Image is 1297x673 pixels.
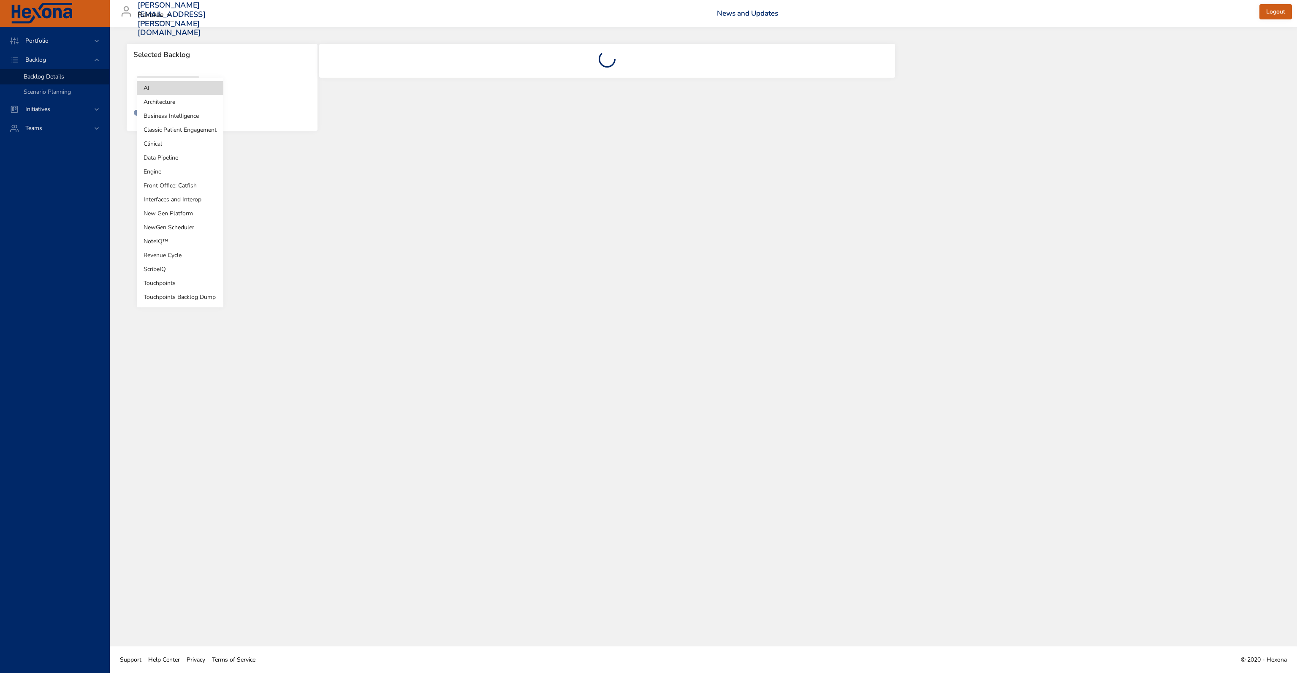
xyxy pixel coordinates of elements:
li: ScribeIQ [137,262,223,276]
li: New Gen Platform [137,206,223,220]
li: NoteIQ™ [137,234,223,248]
li: Touchpoints [137,276,223,290]
li: Architecture [137,95,223,109]
li: AI [137,81,223,95]
li: Front Office: Catfish [137,179,223,193]
li: Clinical [137,137,223,151]
li: Touchpoints Backlog Dump [137,290,223,304]
li: Revenue Cycle [137,248,223,262]
li: Business Intelligence [137,109,223,123]
li: Classic Patient Engagement [137,123,223,137]
li: Interfaces and Interop [137,193,223,206]
li: Data Pipeline [137,151,223,165]
li: NewGen Scheduler [137,220,223,234]
li: Engine [137,165,223,179]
